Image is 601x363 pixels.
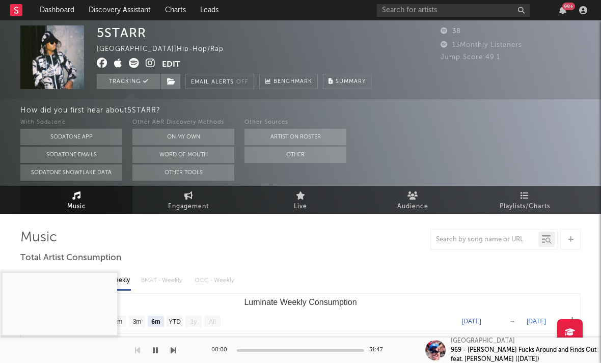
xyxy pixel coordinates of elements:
button: Edit [162,58,180,71]
button: Email AlertsOff [185,74,254,89]
button: Sodatone Emails [20,147,122,163]
text: 3m [133,318,142,325]
span: Summary [336,79,366,85]
div: 31:47 [369,344,390,356]
span: Music [67,201,86,213]
a: Live [244,186,357,214]
span: Benchmark [274,76,312,88]
div: Luminate - Weekly [77,272,131,289]
input: Search for artists [377,4,530,17]
text: All [209,318,215,325]
a: Music [20,186,132,214]
button: Word Of Mouth [132,147,234,163]
div: 00:00 [211,344,232,356]
div: [GEOGRAPHIC_DATA] | Hip-Hop/Rap [97,43,235,55]
span: Audience [397,201,428,213]
div: How did you first hear about 5STARR ? [20,104,601,117]
div: Other A&R Discovery Methods [132,117,234,129]
text: [DATE] [527,318,546,325]
a: Playlists/Charts [469,186,581,214]
text: YTD [169,318,181,325]
text: 6m [151,318,160,325]
button: Summary [323,74,371,89]
text: 1y [190,318,197,325]
button: Other Tools [132,164,234,181]
span: Engagement [168,201,209,213]
span: Total Artist Consumption [20,252,121,264]
text: → [509,318,515,325]
button: Other [244,147,346,163]
span: 38 [441,28,461,35]
span: 13 Monthly Listeners [441,42,522,48]
input: Search by song name or URL [431,236,538,244]
button: On My Own [132,129,234,145]
div: [GEOGRAPHIC_DATA] [451,337,515,346]
button: 99+ [559,6,566,14]
em: Off [236,79,249,85]
text: 1m [114,318,123,325]
div: Other Sources [244,117,346,129]
button: Sodatone App [20,129,122,145]
span: Playlists/Charts [500,201,550,213]
div: 5STARR [97,25,146,40]
div: With Sodatone [20,117,122,129]
text: [DATE] [462,318,481,325]
span: Jump Score: 49.1 [441,54,500,61]
a: Audience [357,186,469,214]
button: Artist on Roster [244,129,346,145]
button: Tracking [97,74,160,89]
a: Benchmark [259,74,318,89]
button: Sodatone Snowflake Data [20,164,122,181]
a: Engagement [132,186,244,214]
text: Luminate Weekly Consumption [244,298,357,306]
span: Live [294,201,307,213]
div: 99 + [562,3,575,10]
